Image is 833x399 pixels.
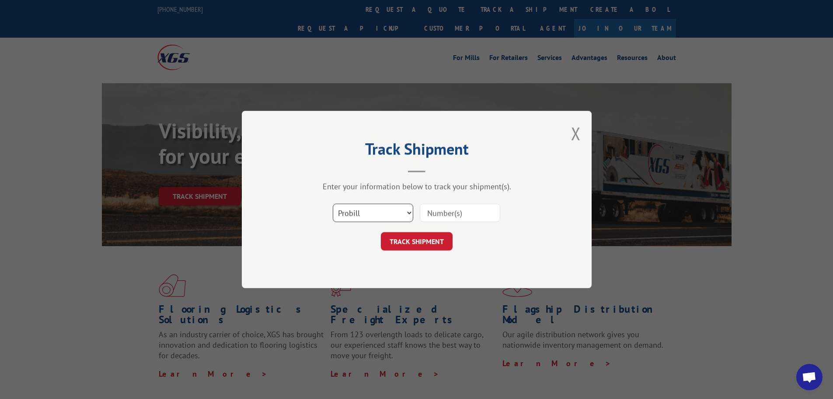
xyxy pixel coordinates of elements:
div: Enter your information below to track your shipment(s). [286,181,548,191]
button: TRACK SHIPMENT [381,232,453,251]
button: Close modal [571,122,581,145]
h2: Track Shipment [286,143,548,159]
input: Number(s) [420,204,500,222]
div: Open chat [796,364,823,390]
